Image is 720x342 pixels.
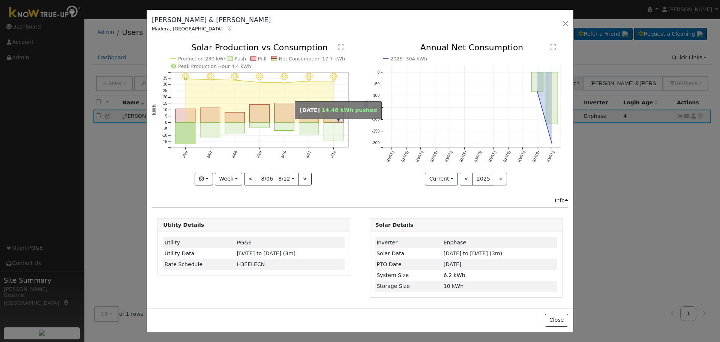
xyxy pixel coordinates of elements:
td: Solar Data [375,248,442,259]
a: Map [226,26,233,32]
text: 8/10 [280,150,287,159]
h5: [PERSON_NAME] & [PERSON_NAME] [152,15,271,25]
button: < [460,173,473,185]
rect: onclick="" [200,123,220,137]
span: 10 kWh [444,283,463,289]
span: [DATE] [444,261,462,267]
rect: onclick="" [175,123,195,144]
text: 8/06 [181,150,188,159]
button: 8/06 - 8/12 [257,173,299,185]
span: 6.2 kWh [444,272,465,278]
i: 8/09 - Clear [256,73,263,80]
text: -10 [162,133,168,137]
circle: onclick="" [550,142,553,145]
button: > [298,173,312,185]
i: 8/11 - Clear [305,73,313,80]
text: 8/11 [305,150,312,159]
strong: Solar Details [375,222,413,228]
text: [DATE] [546,150,555,163]
text: -100 [372,94,379,98]
text: [DATE] [415,150,423,163]
span: [DATE] to [DATE] (3m) [237,250,295,256]
text: [DATE] [429,150,438,163]
text: -250 [372,129,379,133]
text: 2025 -304 kWh [390,56,427,62]
circle: onclick="" [333,80,334,82]
text: -50 [374,82,379,86]
text: [DATE] [502,150,511,163]
text: [DATE] [473,150,482,163]
td: System Size [375,270,442,281]
rect: onclick="" [299,123,319,134]
rect: onclick="" [200,108,220,123]
span: Madera, [GEOGRAPHIC_DATA] [152,26,223,32]
text: 0 [165,121,168,125]
i: 8/10 - Clear [280,73,288,80]
text: 35 [163,76,168,80]
text: [DATE] [444,150,453,163]
text: 5 [165,115,168,119]
circle: onclick="" [259,82,260,83]
rect: onclick="" [250,123,270,128]
circle: onclick="" [308,81,310,82]
strong: Utility Details [163,222,204,228]
button: 2025 [472,173,495,185]
td: Storage Size [375,281,442,292]
i: 8/07 - Clear [207,73,214,80]
div: Info [555,197,568,205]
i: 8/12 - Clear [330,73,337,80]
rect: onclick="" [225,123,245,133]
text: [DATE] [459,150,467,163]
text: Annual Net Consumption [420,43,523,52]
strong: [DATE] [300,107,320,113]
td: Inverter [375,237,442,248]
text: [DATE] [386,150,394,163]
text: 8/09 [256,150,262,159]
text: [DATE] [531,150,540,163]
text: [DATE] [488,150,496,163]
button: Week [215,173,242,185]
rect: onclick="" [274,103,294,123]
circle: onclick="" [536,90,539,93]
text: 8/12 [330,150,337,159]
circle: onclick="" [283,82,285,84]
text: 20 [163,95,168,99]
text: [DATE] [517,150,525,163]
text: Peak Production Hour 4.4 kWh [178,63,251,69]
text: 30 [163,83,168,87]
i: 8/08 - Clear [231,73,239,80]
circle: onclick="" [234,80,235,81]
text: kWh [151,104,157,116]
span: [DATE] to [DATE] (3m) [444,250,502,256]
text: -5 [164,127,167,131]
text: 8/08 [231,150,238,159]
rect: onclick="" [324,123,344,141]
button: Current [425,173,458,185]
text: Push [235,56,246,62]
text: 10 [163,108,168,112]
span: ID: 5870707, authorized: 06/26/25 [444,240,466,246]
td: PTO Date [375,259,442,270]
rect: onclick="" [250,105,270,123]
td: Utility [163,237,235,248]
text: -300 [372,141,379,145]
circle: onclick="" [184,78,187,80]
text: -15 [162,140,168,144]
rect: onclick="" [225,113,245,123]
span: 14.48 kWh pushed [322,107,377,113]
text: 25 [163,89,168,93]
circle: onclick="" [209,79,211,80]
text: Solar Production vs Consumption [191,43,328,52]
text: Net Consumption 17.7 kWh [279,56,345,62]
button: Close [545,314,568,327]
rect: onclick="" [175,109,195,123]
rect: onclick="" [531,72,543,92]
text: 8/07 [206,150,213,159]
span: ID: 17003799, authorized: 06/25/25 [237,240,252,246]
text: Production 230 kWh [178,56,226,62]
text: 15 [163,102,168,106]
text: 0 [377,70,379,74]
text:  [550,44,556,50]
rect: onclick="" [274,123,294,131]
text:  [338,44,343,50]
